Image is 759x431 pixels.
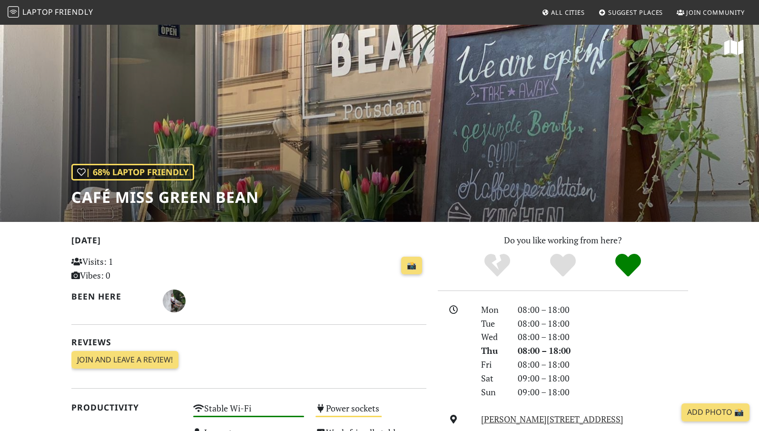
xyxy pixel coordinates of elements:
a: Add Photo 📸 [681,403,749,421]
span: Friendly [55,7,93,17]
img: 3917-chantal.jpg [163,290,186,312]
h2: Been here [71,291,152,301]
span: chantal [163,294,186,306]
div: 08:00 – 18:00 [512,330,694,344]
div: Mon [475,303,512,317]
div: Tue [475,317,512,331]
div: Stable Wi-Fi [187,401,310,425]
div: 08:00 – 18:00 [512,358,694,371]
p: Do you like working from here? [438,233,688,247]
h1: Café Miss Green Bean [71,188,259,206]
span: Laptop [22,7,53,17]
div: Yes [530,252,596,279]
a: Suggest Places [595,4,667,21]
div: 09:00 – 18:00 [512,385,694,399]
a: All Cities [538,4,589,21]
img: LaptopFriendly [8,6,19,18]
a: [PERSON_NAME][STREET_ADDRESS] [481,413,623,425]
a: LaptopFriendly LaptopFriendly [8,4,93,21]
div: Fri [475,358,512,371]
div: 08:00 – 18:00 [512,303,694,317]
div: Sun [475,385,512,399]
div: | 68% Laptop Friendly [71,164,194,180]
span: All Cities [551,8,585,17]
div: Wed [475,330,512,344]
div: Sat [475,371,512,385]
h2: Reviews [71,337,426,347]
span: Suggest Places [608,8,663,17]
a: Join and leave a review! [71,351,178,369]
a: 📸 [401,257,422,275]
div: 08:00 – 18:00 [512,344,694,358]
div: 08:00 – 18:00 [512,317,694,331]
p: Visits: 1 Vibes: 0 [71,255,182,282]
div: Thu [475,344,512,358]
div: 09:00 – 18:00 [512,371,694,385]
span: Join Community [686,8,745,17]
div: Definitely! [595,252,661,279]
h2: Productivity [71,402,182,412]
a: Join Community [673,4,749,21]
div: Power sockets [310,401,432,425]
div: No [464,252,530,279]
h2: [DATE] [71,235,426,249]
